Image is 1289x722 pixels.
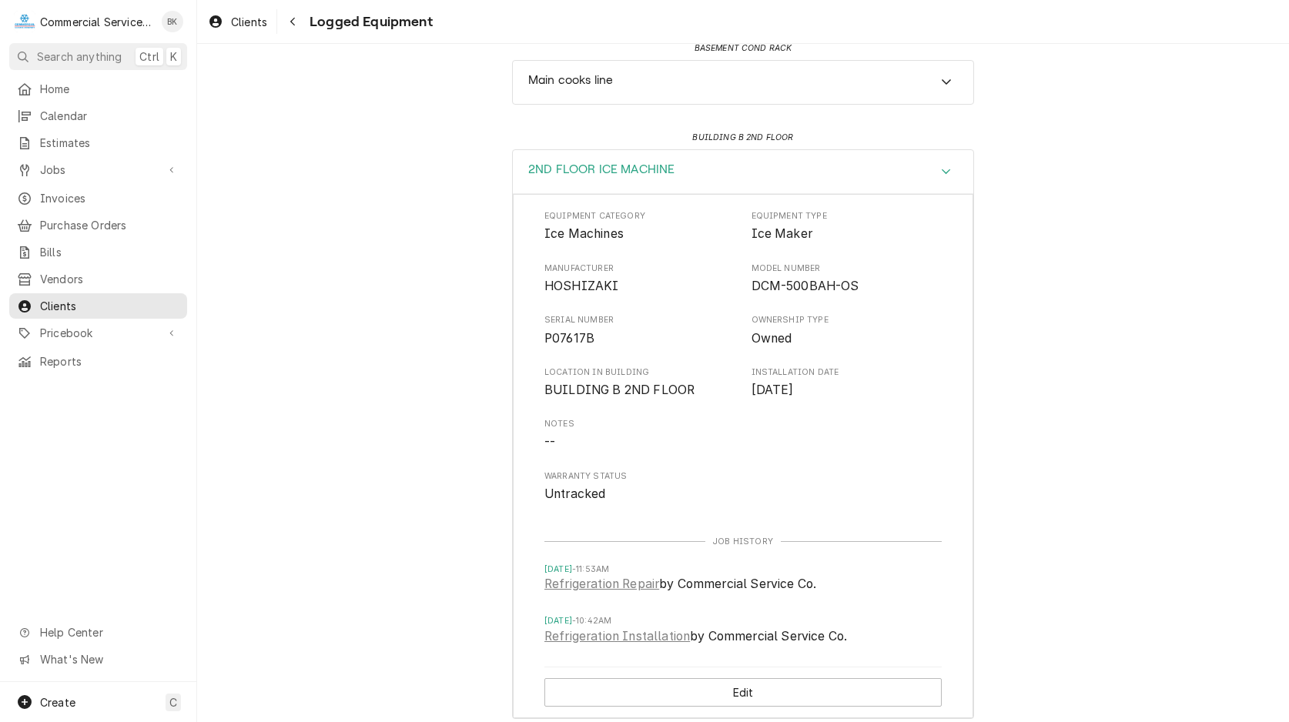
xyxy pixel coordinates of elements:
span: Model Number [752,262,942,275]
span: Manufacturer [544,262,735,275]
span: K [170,48,177,65]
div: building b 2nd floor [692,132,793,144]
div: BK [162,11,183,32]
span: Location in Building [544,366,735,379]
span: Owned [752,331,792,346]
span: Create [40,696,75,709]
span: P07617B [544,331,594,346]
div: Button Group [544,667,942,717]
div: Notes [544,418,942,451]
a: Invoices [9,186,187,211]
span: Calendar [40,108,179,124]
a: Calendar [9,103,187,129]
div: Accordion Header [513,61,973,104]
a: Go to What's New [9,647,187,672]
div: C [14,11,35,32]
button: Accordion Details Expand Trigger [513,150,973,194]
div: Commercial Service Co. [40,14,153,30]
button: Search anythingCtrlK [9,43,187,70]
div: Accordion Body [513,194,973,718]
span: Ownership Type [752,329,942,348]
div: Installation Date [752,366,942,399]
div: Accordion Header [513,150,973,194]
span: Vendors [40,271,179,287]
a: Go to Pricebook [9,320,187,346]
span: Bills [40,244,179,260]
div: Warranty Status [544,470,942,503]
li: Event [544,563,942,615]
span: Event String [544,627,942,649]
span: DCM-500BAH-OS [752,279,859,293]
div: Brian Key's Avatar [162,11,183,32]
a: Purchase Orders [9,212,187,238]
a: Bills [9,239,187,265]
span: Notes [544,418,942,430]
span: Location in Building [544,381,735,399]
span: Invoices [40,190,179,206]
div: Button Group Row [544,667,942,717]
span: Model Number [752,277,942,296]
span: Search anything [37,48,122,65]
span: Untracked [544,486,605,501]
div: Equipment Type [752,210,942,243]
span: Manufacturer [544,277,735,296]
div: Ownership Type [752,314,942,347]
a: Vendors [9,266,187,292]
div: Model Number [752,262,942,296]
span: Clients [40,298,179,314]
a: Refrigeration Repair [544,575,659,593]
div: Serial Number [544,314,735,347]
a: Home [9,76,187,102]
div: Job History [544,536,942,548]
span: BUILDING B 2ND FLOOR [544,383,695,397]
a: Refrigeration Installation [544,627,690,646]
span: Serial Number [544,329,735,348]
span: Jobs [40,162,156,178]
span: [DATE] [752,383,794,397]
div: Commercial Service Co.'s Avatar [14,11,35,32]
span: Ice Maker [752,226,812,241]
button: Navigate back [280,9,305,34]
div: 2ND FLOOR ICE MACHINE [512,149,974,719]
span: Timestamp [544,563,942,576]
div: Manufacturer [544,262,735,296]
span: Ice Machines [544,226,624,241]
a: Clients [202,9,273,35]
span: Equipment Category [544,225,735,243]
span: Event String [544,575,942,597]
em: [DATE] [544,564,572,574]
div: basement cond rack [695,42,792,55]
span: Equipment Type [752,225,942,243]
h3: Main cooks line [528,73,613,88]
span: Logged Equipment [305,12,433,32]
h3: 2ND FLOOR ICE MACHINE [528,162,675,177]
div: Equipment Category [544,210,735,243]
a: Go to Help Center [9,620,187,645]
span: Clients [231,14,267,30]
a: Estimates [9,130,187,155]
button: Edit [544,678,942,707]
ul: Job History List [544,548,942,667]
span: Warranty Status [544,470,942,483]
li: Event [544,615,942,667]
span: Serial Number [544,314,735,326]
span: Warranty Status [544,485,942,503]
span: Installation Date [752,381,942,399]
a: Go to Jobs [9,157,187,182]
div: Equipment Display [544,210,942,503]
span: Equipment Type [752,210,942,222]
span: C [169,694,177,710]
span: Help Center [40,624,178,640]
span: Installation Date [752,366,942,379]
span: -- [544,435,555,450]
span: Equipment Category [544,210,735,222]
span: Notes [544,433,942,452]
span: Pricebook [40,325,156,341]
span: Timestamp [544,615,942,627]
div: Location in Building [544,366,735,399]
span: Ownership Type [752,314,942,326]
em: [DATE] [544,616,572,626]
div: Main cooks line [512,60,974,105]
span: Purchase Orders [40,217,179,233]
a: Reports [9,349,187,374]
